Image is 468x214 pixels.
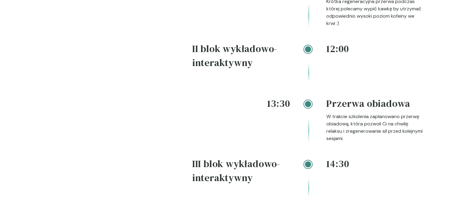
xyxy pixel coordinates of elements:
[192,42,290,72] h4: II blok wykładowo-interaktywny
[192,157,290,187] h4: III blok wykładowo-interaktywny
[326,157,424,171] h4: 14:30
[326,42,424,56] h4: 12:00
[192,96,290,111] h4: 13:30
[326,96,424,113] h4: Przerwa obiadowa
[326,113,424,142] p: W trakcie szkolenia zaplanowano przerwę obiadową, która pozwoli Ci na chwilę relaksu i zregenerow...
